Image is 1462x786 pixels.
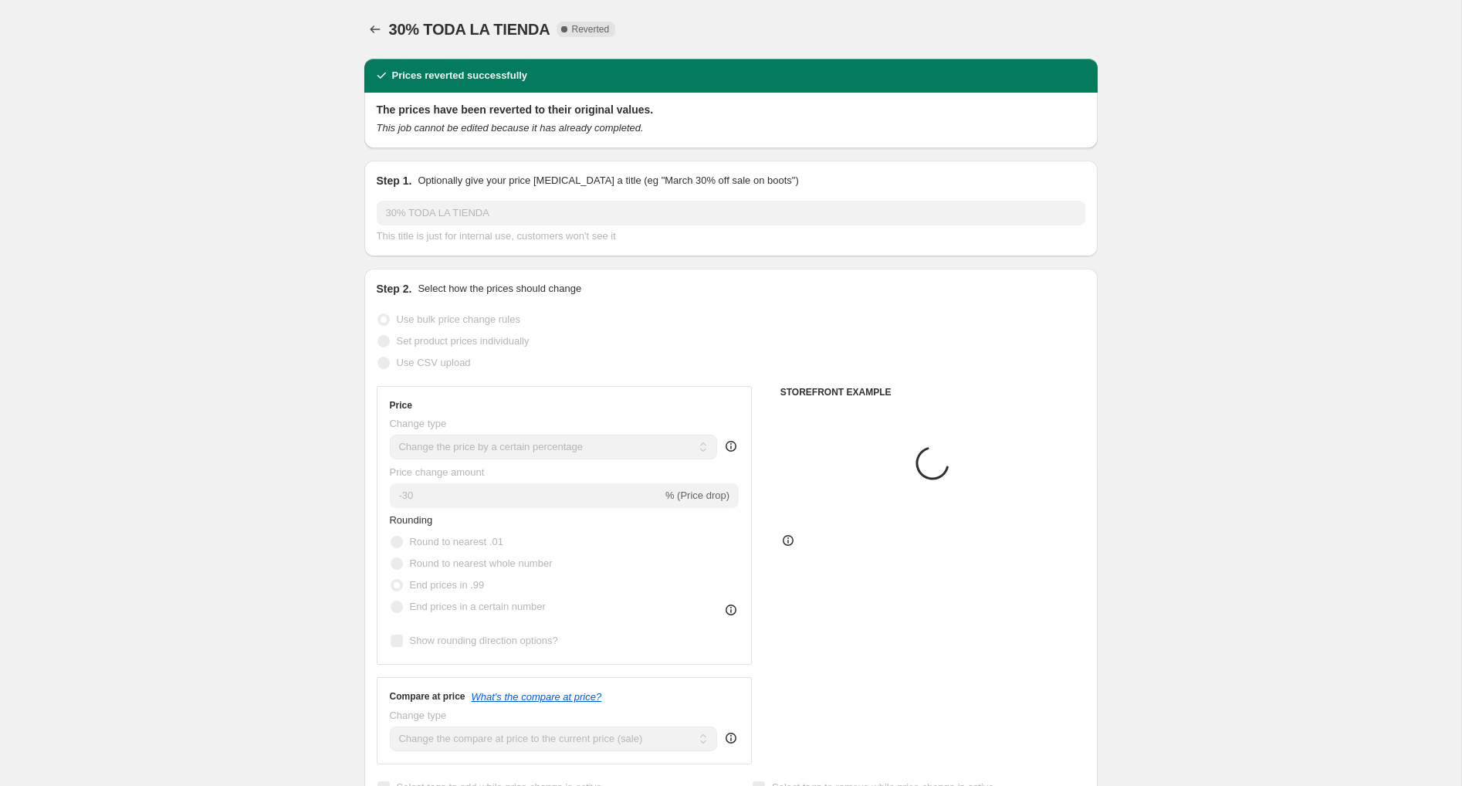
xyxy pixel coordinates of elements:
[410,635,558,646] span: Show rounding direction options?
[472,691,602,703] button: What's the compare at price?
[397,335,530,347] span: Set product prices individually
[390,483,662,508] input: -15
[418,281,581,296] p: Select how the prices should change
[377,201,1085,225] input: 30% off holiday sale
[390,690,465,703] h3: Compare at price
[390,399,412,412] h3: Price
[377,281,412,296] h2: Step 2.
[410,536,503,547] span: Round to nearest .01
[390,418,447,429] span: Change type
[410,557,553,569] span: Round to nearest whole number
[397,313,520,325] span: Use bulk price change rules
[389,21,550,38] span: 30% TODA LA TIENDA
[377,173,412,188] h2: Step 1.
[390,466,485,478] span: Price change amount
[572,23,610,36] span: Reverted
[377,122,644,134] i: This job cannot be edited because it has already completed.
[723,439,739,454] div: help
[392,68,528,83] h2: Prices reverted successfully
[410,601,546,612] span: End prices in a certain number
[377,102,1085,117] h2: The prices have been reverted to their original values.
[397,357,471,368] span: Use CSV upload
[390,710,447,721] span: Change type
[723,730,739,746] div: help
[665,490,729,501] span: % (Price drop)
[410,579,485,591] span: End prices in .99
[390,514,433,526] span: Rounding
[377,230,616,242] span: This title is just for internal use, customers won't see it
[364,19,386,40] button: Price change jobs
[780,386,1085,398] h6: STOREFRONT EXAMPLE
[418,173,798,188] p: Optionally give your price [MEDICAL_DATA] a title (eg "March 30% off sale on boots")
